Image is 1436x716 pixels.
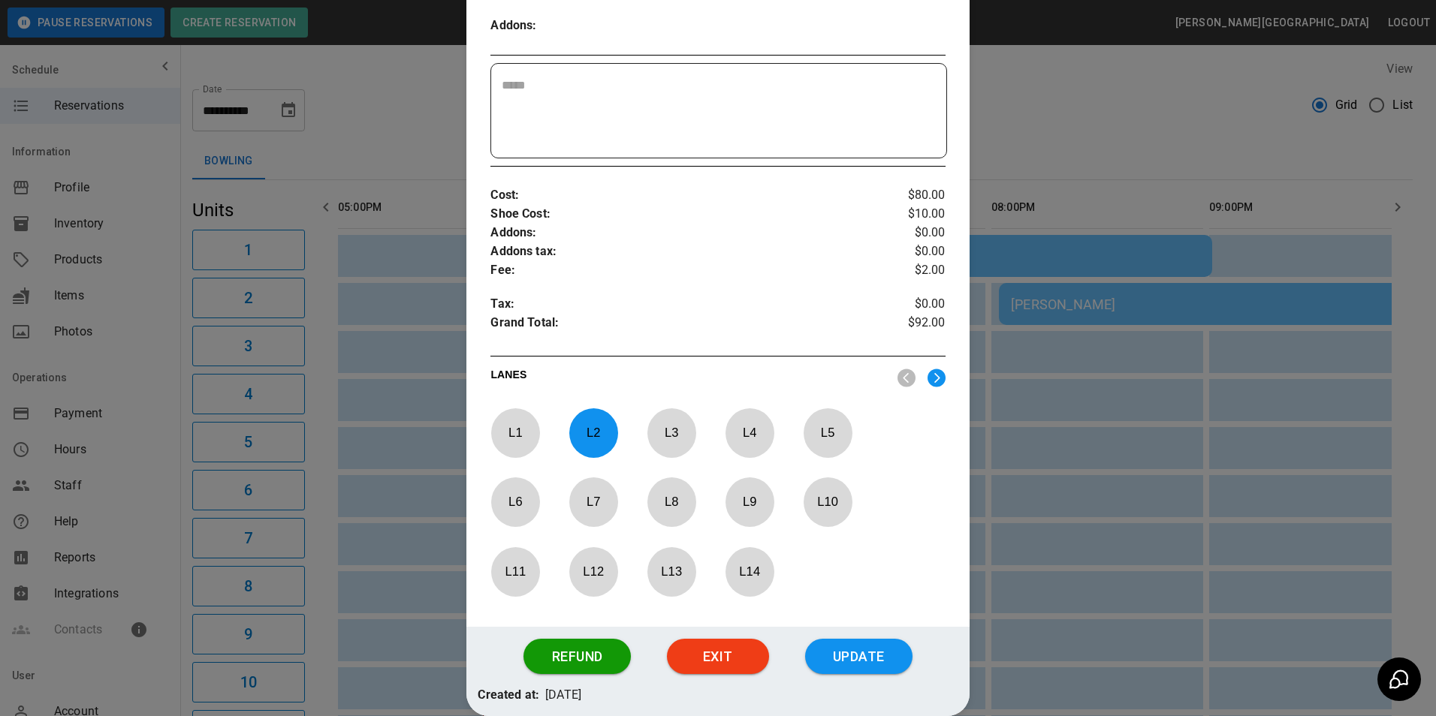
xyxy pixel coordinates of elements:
p: L 13 [647,554,696,589]
p: L 1 [490,415,540,450]
p: Fee : [490,261,869,280]
p: $10.00 [870,205,946,224]
p: [DATE] [545,686,581,705]
p: L 10 [803,484,852,519]
p: Addons tax : [490,242,869,261]
p: Shoe Cost : [490,205,869,224]
p: L 11 [490,554,540,589]
p: $0.00 [870,295,946,314]
p: L 7 [569,484,618,519]
p: Addons : [490,17,604,35]
p: Cost : [490,186,869,205]
p: Tax : [490,295,869,314]
p: $92.00 [870,314,946,336]
p: L 12 [569,554,618,589]
p: L 2 [569,415,618,450]
p: LANES [490,367,885,388]
p: $2.00 [870,261,946,280]
p: Grand Total : [490,314,869,336]
p: $0.00 [870,242,946,261]
button: Refund [523,639,630,675]
img: nav_left.svg [897,369,916,387]
p: L 9 [725,484,774,519]
p: $0.00 [870,224,946,242]
p: L 14 [725,554,774,589]
p: L 8 [647,484,696,519]
p: $80.00 [870,186,946,205]
p: Addons : [490,224,869,242]
p: L 3 [647,415,696,450]
p: Created at: [478,686,539,705]
p: L 5 [803,415,852,450]
button: Update [805,639,913,675]
p: L 4 [725,415,774,450]
button: Exit [667,639,769,675]
p: L 6 [490,484,540,519]
img: right.svg [928,369,946,387]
